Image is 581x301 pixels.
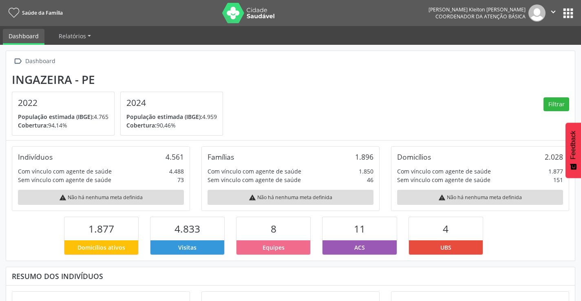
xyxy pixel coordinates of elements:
[566,123,581,178] button: Feedback - Mostrar pesquisa
[18,112,108,121] p: 4.765
[166,152,184,161] div: 4.561
[53,29,97,43] a: Relatórios
[359,167,373,176] div: 1.850
[528,4,546,22] img: img
[169,167,184,176] div: 4.488
[12,73,229,86] div: Ingazeira - PE
[397,152,431,161] div: Domicílios
[177,176,184,184] div: 73
[126,121,217,130] p: 90,46%
[24,55,57,67] div: Dashboard
[435,13,526,20] span: Coordenador da Atenção Básica
[208,167,301,176] div: Com vínculo com agente de saúde
[208,152,234,161] div: Famílias
[12,272,569,281] div: Resumo dos indivíduos
[271,222,276,235] span: 8
[443,222,448,235] span: 4
[18,152,53,161] div: Indivíduos
[263,243,285,252] span: Equipes
[397,190,563,205] div: Não há nenhuma meta definida
[88,222,114,235] span: 1.877
[126,112,217,121] p: 4.959
[18,190,184,205] div: Não há nenhuma meta definida
[355,152,373,161] div: 1.896
[548,167,563,176] div: 1.877
[397,176,490,184] div: Sem vínculo com agente de saúde
[126,113,202,121] span: População estimada (IBGE):
[175,222,200,235] span: 4.833
[59,32,86,40] span: Relatórios
[208,190,373,205] div: Não há nenhuma meta definida
[354,222,365,235] span: 11
[18,121,108,130] p: 94,14%
[438,194,446,201] i: warning
[549,7,558,16] i: 
[126,121,157,129] span: Cobertura:
[22,9,63,16] span: Saúde da Família
[570,131,577,159] span: Feedback
[397,167,491,176] div: Com vínculo com agente de saúde
[208,176,301,184] div: Sem vínculo com agente de saúde
[354,243,365,252] span: ACS
[546,4,561,22] button: 
[3,29,44,45] a: Dashboard
[178,243,197,252] span: Visitas
[77,243,125,252] span: Domicílios ativos
[12,55,57,67] a:  Dashboard
[367,176,373,184] div: 46
[545,152,563,161] div: 2.028
[18,176,111,184] div: Sem vínculo com agente de saúde
[18,121,48,129] span: Cobertura:
[126,98,217,108] h4: 2024
[18,113,94,121] span: População estimada (IBGE):
[429,6,526,13] div: [PERSON_NAME] Kleiton [PERSON_NAME]
[543,97,569,111] button: Filtrar
[18,167,112,176] div: Com vínculo com agente de saúde
[59,194,66,201] i: warning
[553,176,563,184] div: 151
[440,243,451,252] span: UBS
[249,194,256,201] i: warning
[12,55,24,67] i: 
[561,6,575,20] button: apps
[18,98,108,108] h4: 2022
[6,6,63,20] a: Saúde da Família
